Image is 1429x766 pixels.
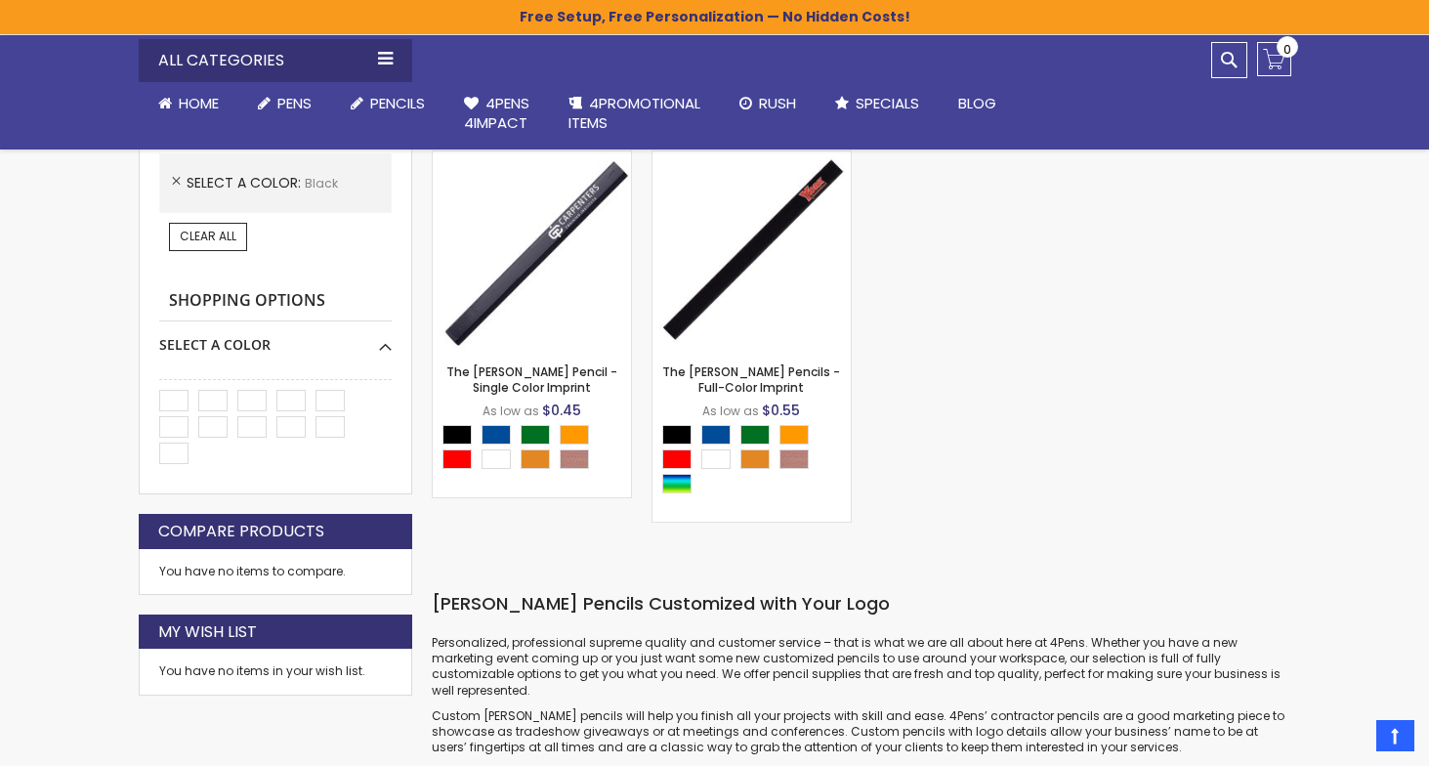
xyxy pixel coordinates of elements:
[662,449,692,469] div: Red
[179,93,219,113] span: Home
[662,474,692,493] div: Assorted
[187,173,305,192] span: Select A Color
[433,150,631,167] a: The Carpenter Pencil - Single Color Imprint-Black
[370,93,425,113] span: Pencils
[446,363,617,396] a: The [PERSON_NAME] Pencil - Single Color Imprint
[740,425,770,445] div: Green
[331,82,444,125] a: Pencils
[549,82,720,146] a: 4PROMOTIONALITEMS
[701,425,731,445] div: Dark Blue
[158,621,257,643] strong: My Wish List
[856,93,919,113] span: Specials
[442,449,472,469] div: Red
[139,39,412,82] div: All Categories
[432,635,1291,699] p: Personalized, professional supreme quality and customer service – that is what we are all about h...
[560,425,589,445] div: Orange
[720,82,816,125] a: Rush
[662,363,840,396] a: The [PERSON_NAME] Pencils - Full-Color Imprint
[759,93,796,113] span: Rush
[521,449,550,469] div: School Bus Yellow
[169,223,247,250] a: Clear All
[483,403,539,419] span: As low as
[139,82,238,125] a: Home
[464,93,529,133] span: 4Pens 4impact
[701,449,731,469] div: White
[1283,40,1291,59] span: 0
[305,175,338,191] span: Black
[1257,42,1291,76] a: 0
[762,401,800,420] span: $0.55
[159,280,392,322] strong: Shopping Options
[442,425,631,474] div: Select A Color
[662,425,692,445] div: Black
[652,151,851,350] img: The Carpenter Pencils - Full-Color Imprint-Black
[560,449,589,469] div: Natural
[482,449,511,469] div: White
[652,150,851,167] a: The Carpenter Pencils - Full-Color Imprint-Black
[521,425,550,445] div: Green
[238,82,331,125] a: Pens
[432,592,1291,616] h3: [PERSON_NAME] Pencils Customized with Your Logo
[779,425,809,445] div: Orange
[740,449,770,469] div: School Bus Yellow
[816,82,939,125] a: Specials
[939,82,1016,125] a: Blog
[158,521,324,542] strong: Compare Products
[779,449,809,469] div: Natural
[433,151,631,350] img: The Carpenter Pencil - Single Color Imprint-Black
[444,82,549,146] a: 4Pens4impact
[139,549,412,595] div: You have no items to compare.
[662,425,851,498] div: Select A Color
[159,321,392,355] div: Select A Color
[568,93,700,133] span: 4PROMOTIONAL ITEMS
[277,93,312,113] span: Pens
[958,93,996,113] span: Blog
[482,425,511,445] div: Dark Blue
[702,403,759,419] span: As low as
[432,708,1291,756] p: Custom [PERSON_NAME] pencils will help you finish all your projects with skill and ease. 4Pens’ c...
[159,663,392,679] div: You have no items in your wish list.
[442,425,472,445] div: Black
[542,401,581,420] span: $0.45
[180,228,236,244] span: Clear All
